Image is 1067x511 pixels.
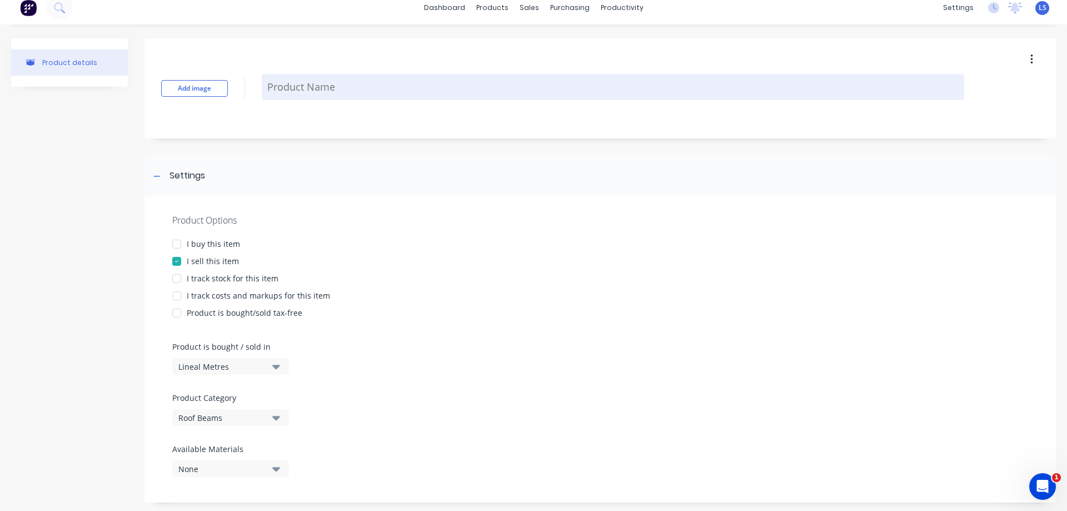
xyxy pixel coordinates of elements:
[172,443,289,455] label: Available Materials
[42,58,97,67] div: Product details
[161,80,228,97] button: Add image
[172,341,283,353] label: Product is bought / sold in
[172,358,289,375] button: Lineal Metres
[1029,473,1056,500] iframe: Intercom live chat
[1039,3,1046,13] span: LS
[187,272,278,284] div: I track stock for this item
[172,214,1028,227] div: Product Options
[1052,473,1061,482] span: 1
[187,255,239,267] div: I sell this item
[187,238,240,250] div: I buy this item
[178,463,267,475] div: None
[187,290,330,301] div: I track costs and markups for this item
[172,409,289,426] button: Roof Beams
[169,169,205,183] div: Settings
[11,49,128,76] button: Product details
[172,460,289,477] button: None
[178,361,267,373] div: Lineal Metres
[178,412,267,424] div: Roof Beams
[187,307,302,319] div: Product is bought/sold tax-free
[172,392,283,404] label: Product Category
